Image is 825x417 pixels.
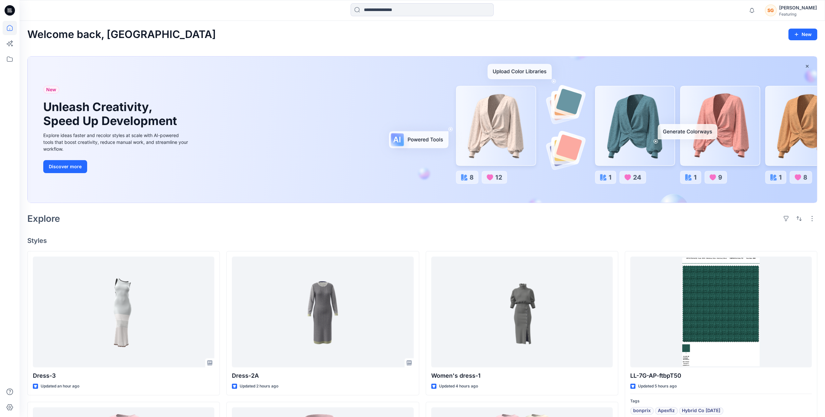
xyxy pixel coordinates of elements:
[682,407,720,415] span: Hybrid Co [DATE]
[27,213,60,224] h2: Explore
[43,160,190,173] a: Discover more
[633,407,651,415] span: bonprix
[232,257,413,367] a: Dress-2A
[240,383,278,390] p: Updated 2 hours ago
[27,29,216,41] h2: Welcome back, [GEOGRAPHIC_DATA]
[658,407,675,415] span: Apexfiz
[431,371,613,380] p: Women's dress-1
[46,86,56,94] span: New
[43,100,180,128] h1: Unleash Creativity, Speed Up Development
[232,371,413,380] p: Dress-2A
[43,132,190,152] div: Explore ideas faster and recolor styles at scale with AI-powered tools that boost creativity, red...
[27,237,817,245] h4: Styles
[788,29,817,40] button: New
[630,371,812,380] p: LL-7G-AP-ftbpT50
[779,12,817,17] div: Featuring
[43,160,87,173] button: Discover more
[765,5,777,16] div: SG
[431,257,613,367] a: Women's dress-1
[630,257,812,367] a: LL-7G-AP-ftbpT50
[638,383,677,390] p: Updated 5 hours ago
[33,257,214,367] a: Dress-3
[439,383,478,390] p: Updated 4 hours ago
[630,398,812,405] p: Tags
[41,383,79,390] p: Updated an hour ago
[33,371,214,380] p: Dress-3
[779,4,817,12] div: [PERSON_NAME]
